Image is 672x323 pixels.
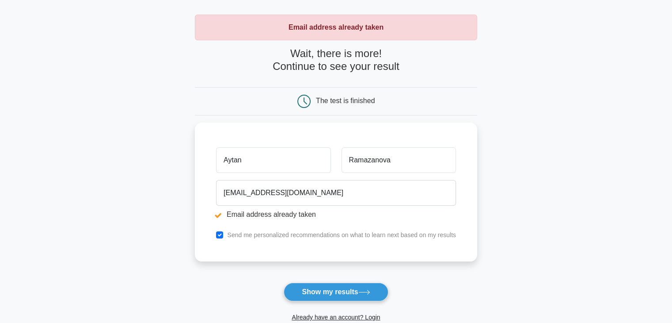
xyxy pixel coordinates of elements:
[216,147,330,173] input: First name
[216,209,456,220] li: Email address already taken
[227,231,456,238] label: Send me personalized recommendations on what to learn next based on my results
[284,283,388,301] button: Show my results
[216,180,456,206] input: Email
[195,47,477,73] h4: Wait, there is more! Continue to see your result
[316,97,375,104] div: The test is finished
[292,314,380,321] a: Already have an account? Login
[342,147,456,173] input: Last name
[289,23,383,31] strong: Email address already taken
